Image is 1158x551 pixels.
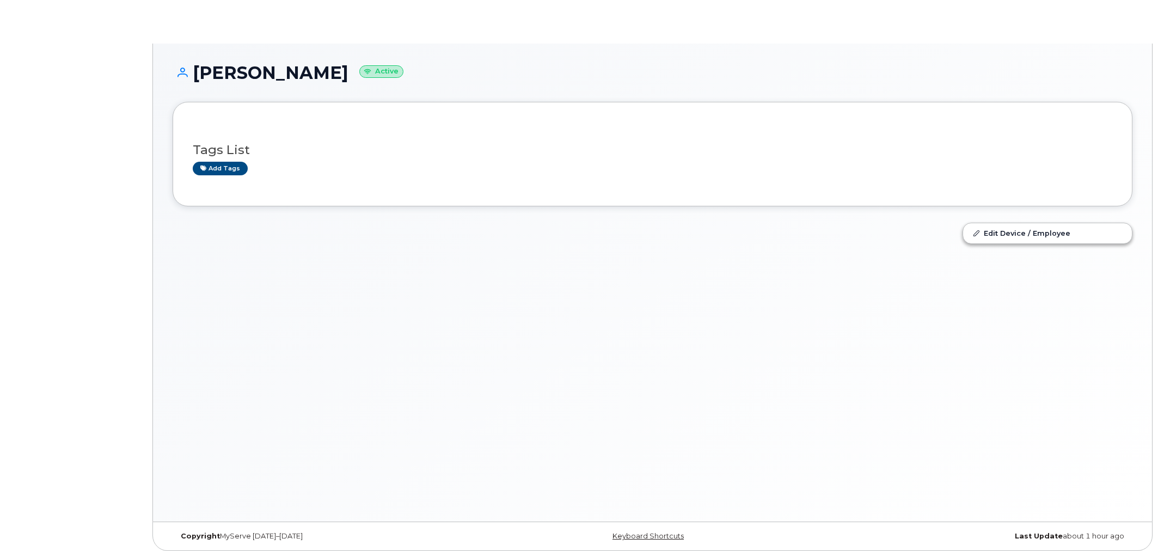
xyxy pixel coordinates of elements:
[173,63,1132,82] h1: [PERSON_NAME]
[173,532,493,541] div: MyServe [DATE]–[DATE]
[359,65,403,78] small: Active
[612,532,684,540] a: Keyboard Shortcuts
[963,223,1132,243] a: Edit Device / Employee
[812,532,1132,541] div: about 1 hour ago
[193,162,248,175] a: Add tags
[181,532,220,540] strong: Copyright
[193,143,1112,157] h3: Tags List
[1015,532,1063,540] strong: Last Update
